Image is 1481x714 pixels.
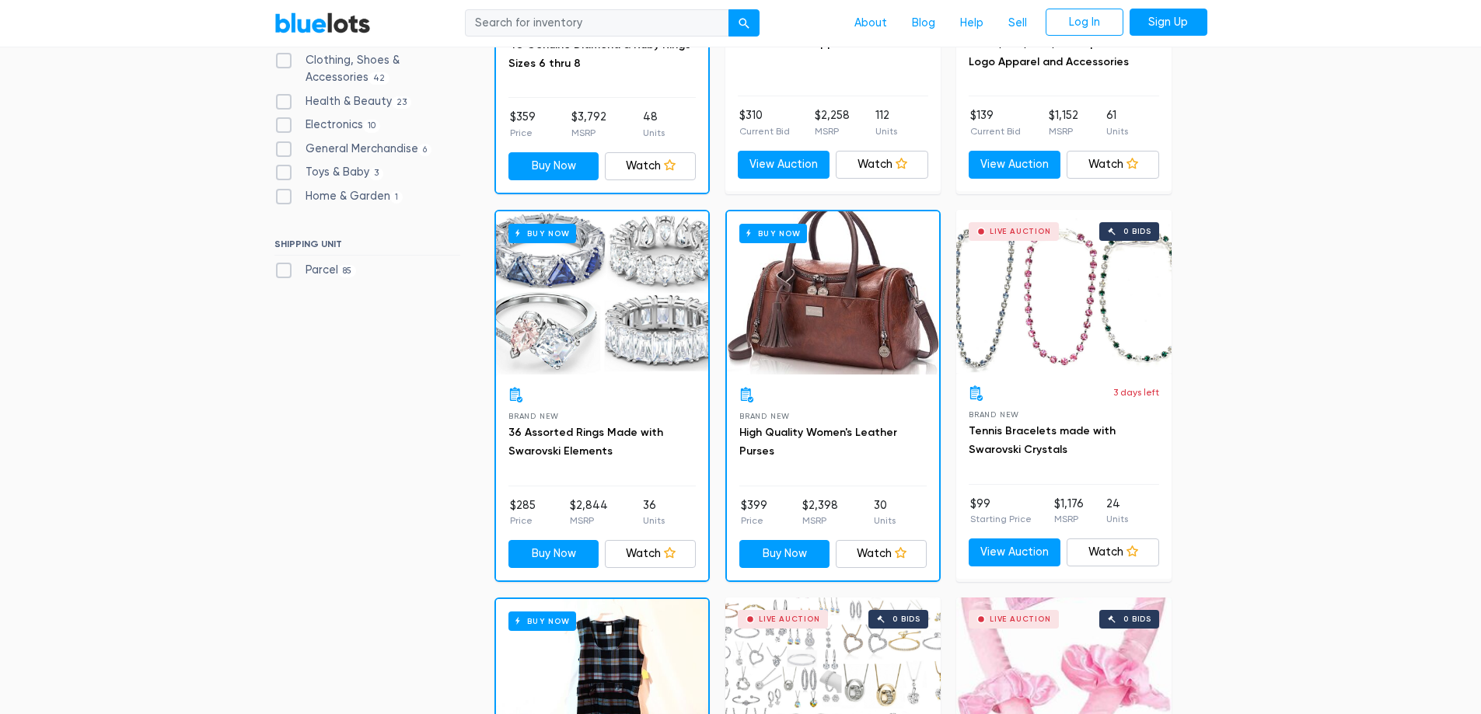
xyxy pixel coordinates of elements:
li: $99 [970,496,1032,527]
li: 48 [643,109,665,140]
p: MSRP [802,514,838,528]
p: Current Bid [739,124,790,138]
li: $310 [739,107,790,138]
li: $2,844 [570,497,608,528]
p: MSRP [1054,512,1084,526]
li: $1,176 [1054,496,1084,527]
a: 36 Assorted Rings Made with Swarovski Elements [508,426,663,458]
div: 0 bids [1123,615,1151,623]
p: MSRP [1049,124,1078,138]
a: View Auction [738,151,830,179]
li: $1,152 [1049,107,1078,138]
h6: SHIPPING UNIT [274,239,460,256]
span: 1 [390,191,403,204]
label: Parcel [274,262,357,279]
p: Units [643,514,665,528]
span: 10 [363,120,381,132]
li: $399 [741,497,767,528]
div: Live Auction [990,615,1051,623]
a: Kids Assorted Apparel [738,37,854,50]
li: 30 [874,497,896,528]
p: Units [1106,124,1128,138]
span: 6 [418,144,432,156]
a: BlueLots [274,12,371,34]
p: MSRP [815,124,850,138]
a: Watch [1067,538,1159,566]
p: Units [874,514,896,528]
div: Live Auction [759,615,820,623]
label: Clothing, Shoes & Accessories [274,52,460,85]
span: 23 [392,96,412,109]
div: 0 bids [892,615,920,623]
li: 112 [875,107,897,138]
li: $2,258 [815,107,850,138]
li: $139 [970,107,1021,138]
li: 24 [1106,496,1128,527]
input: Search for inventory [465,9,729,37]
span: Brand New [739,412,790,420]
p: Units [875,124,897,138]
a: Watch [605,540,696,568]
a: Buy Now [496,211,708,374]
label: General Merchandise [274,141,432,158]
a: Help [948,9,996,38]
span: Brand New [508,412,559,420]
h6: Buy Now [508,611,576,631]
a: Buy Now [508,152,599,180]
span: Brand New [969,410,1019,419]
a: Blog [899,9,948,38]
p: MSRP [571,126,606,140]
p: Price [510,514,536,528]
p: Price [741,514,767,528]
span: 85 [338,265,357,277]
a: Sell [996,9,1039,38]
a: Live Auction 0 bids [956,210,1172,373]
a: NCAA, NFL, MLB, NBA Sports Brand Logo Apparel and Accessories [969,37,1153,68]
h6: Buy Now [739,224,807,243]
span: 3 [369,168,384,180]
span: 42 [369,72,390,85]
a: About [842,9,899,38]
a: Watch [605,152,696,180]
li: $359 [510,109,536,140]
li: $3,792 [571,109,606,140]
p: Units [643,126,665,140]
li: 61 [1106,107,1128,138]
a: 48 Genuine Diamond & Ruby Rings Sizes 6 thru 8 [508,38,690,70]
a: Buy Now [508,540,599,568]
label: Electronics [274,117,381,134]
a: Sign Up [1130,9,1207,37]
li: $285 [510,497,536,528]
a: High Quality Women's Leather Purses [739,426,897,458]
p: Units [1106,512,1128,526]
a: Buy Now [727,211,939,374]
li: $2,398 [802,497,838,528]
p: 3 days left [1113,385,1159,399]
p: Starting Price [970,512,1032,526]
a: Buy Now [739,540,830,568]
p: MSRP [570,514,608,528]
a: Tennis Bracelets made with Swarovski Crystals [969,424,1116,456]
a: Watch [1067,151,1159,179]
label: Home & Garden [274,188,403,205]
p: Current Bid [970,124,1021,138]
label: Health & Beauty [274,93,412,110]
a: View Auction [969,538,1061,566]
div: Live Auction [990,228,1051,235]
label: Toys & Baby [274,164,384,181]
a: View Auction [969,151,1061,179]
h6: Buy Now [508,224,576,243]
a: Watch [836,540,927,568]
a: Log In [1046,9,1123,37]
li: 36 [643,497,665,528]
a: Watch [836,151,928,179]
div: 0 bids [1123,228,1151,235]
p: Price [510,126,536,140]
